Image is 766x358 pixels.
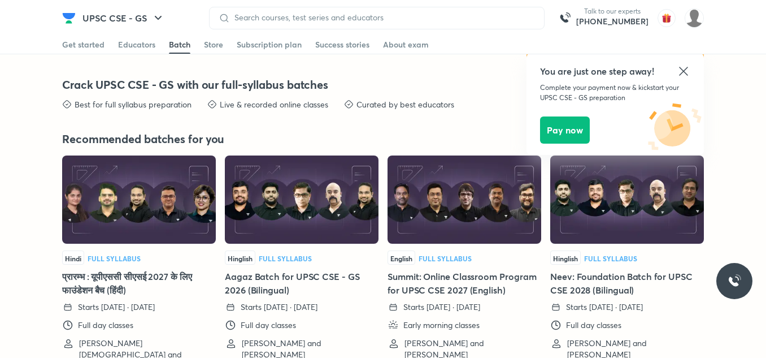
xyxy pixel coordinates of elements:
span: English [390,254,412,263]
p: Full day classes [241,320,296,331]
span: Full Syllabus [419,254,472,263]
h5: प्रारम्भ : यूपीएससी सीएसई 2027 के लिए फाउंडेशन बैच (हिंदी) [62,270,216,297]
p: Starts [DATE] · [DATE] [403,301,480,313]
img: sachin [685,8,704,28]
p: Starts [DATE] · [DATE] [241,301,317,313]
div: Success stories [315,39,369,50]
p: Curated by best educators [356,99,454,110]
div: Batch [169,39,190,50]
img: Thumbnail [550,156,704,244]
button: Pay now [540,117,590,144]
a: About exam [383,36,429,54]
p: Full day classes [78,320,133,331]
button: UPSC CSE - GS [76,7,172,29]
p: Starts [DATE] · [DATE] [78,301,155,313]
h5: Aagaz Batch for UPSC CSE - GS 2026 (Bilingual) [225,270,378,297]
input: Search courses, test series and educators [230,13,535,22]
span: Full Syllabus [88,254,141,263]
a: [PHONE_NUMBER] [576,16,649,27]
img: call-us [554,7,576,29]
span: Full Syllabus [584,254,637,263]
h5: Neev: Foundation Batch for UPSC CSE 2028 (Bilingual) [550,270,704,297]
span: Hindi [65,254,81,263]
img: Company Logo [62,11,76,25]
h5: You are just one step away! [540,64,690,78]
img: icon [646,103,704,153]
img: avatar [658,9,676,27]
p: Early morning classes [403,320,480,331]
div: Get started [62,39,105,50]
img: Thumbnail [225,156,378,244]
p: Talk to our experts [576,7,649,16]
p: Starts [DATE] · [DATE] [566,301,643,313]
p: Complete your payment now & kickstart your UPSC CSE - GS preparation [540,83,690,103]
a: Educators [118,36,155,54]
img: Thumbnail [62,156,216,244]
h4: Recommended batches for you [62,132,383,146]
div: Store [204,39,223,50]
div: About exam [383,39,429,50]
h5: Summit: Online Classroom Program for UPSC CSE 2027 (English) [388,270,541,297]
img: Thumbnail [388,156,541,244]
h4: Crack UPSC CSE - GS with our full-syllabus batches [62,77,704,92]
span: Full Syllabus [259,254,312,263]
span: Hinglish [553,254,578,263]
a: Store [204,36,223,54]
div: Subscription plan [237,39,302,50]
p: Full day classes [566,320,621,331]
span: Hinglish [228,254,253,263]
a: Get started [62,36,105,54]
div: Educators [118,39,155,50]
a: Subscription plan [237,36,302,54]
p: Best for full syllabus preparation [75,99,191,110]
img: ttu [728,274,741,288]
a: Batch [169,36,190,54]
a: Success stories [315,36,369,54]
p: Live & recorded online classes [220,99,328,110]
